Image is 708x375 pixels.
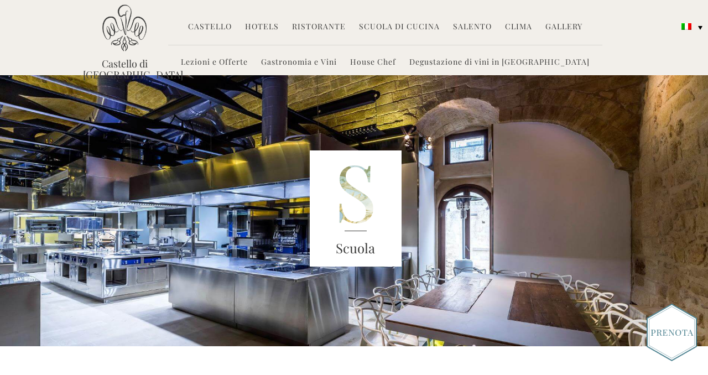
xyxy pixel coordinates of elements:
a: Hotels [245,21,279,34]
a: House Chef [350,56,396,69]
a: Scuola di Cucina [359,21,440,34]
a: Castello di [GEOGRAPHIC_DATA] [83,58,166,80]
a: Salento [453,21,492,34]
img: S_Lett_green.png [310,150,402,267]
h3: Scuola [310,238,402,258]
a: Clima [505,21,532,34]
a: Ristorante [292,21,346,34]
a: Degustazione di vini in [GEOGRAPHIC_DATA] [409,56,590,69]
img: Castello di Ugento [102,4,147,51]
img: Italiano [681,23,691,30]
a: Gallery [545,21,582,34]
a: Lezioni e Offerte [181,56,248,69]
a: Castello [188,21,232,34]
a: Gastronomia e Vini [261,56,337,69]
img: Book_Button_Italian.png [647,304,697,361]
